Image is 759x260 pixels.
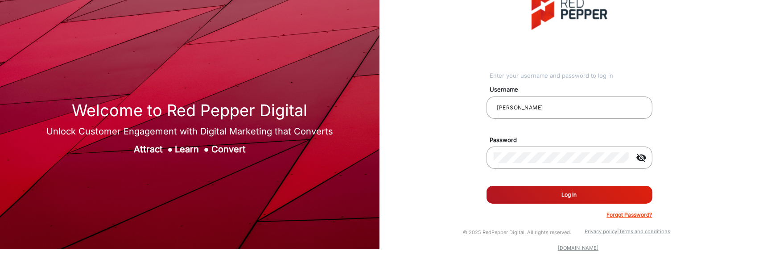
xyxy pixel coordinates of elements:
[490,71,652,80] div: Enter your username and password to log in
[483,136,663,145] mat-label: Password
[167,144,173,155] span: ●
[487,186,652,204] button: Log In
[46,101,333,120] h1: Welcome to Red Pepper Digital
[46,143,333,156] div: Attract Learn Convert
[494,102,645,113] input: Your username
[558,245,598,251] a: [DOMAIN_NAME]
[619,228,671,235] a: Terms and conditions
[483,85,663,94] mat-label: Username
[618,228,619,235] a: |
[631,152,652,163] mat-icon: visibility_off
[585,228,618,235] a: Privacy policy
[607,211,652,219] p: Forgot Password?
[46,125,333,138] div: Unlock Customer Engagement with Digital Marketing that Converts
[463,229,572,235] small: © 2025 RedPepper Digital. All rights reserved.
[204,144,209,155] span: ●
